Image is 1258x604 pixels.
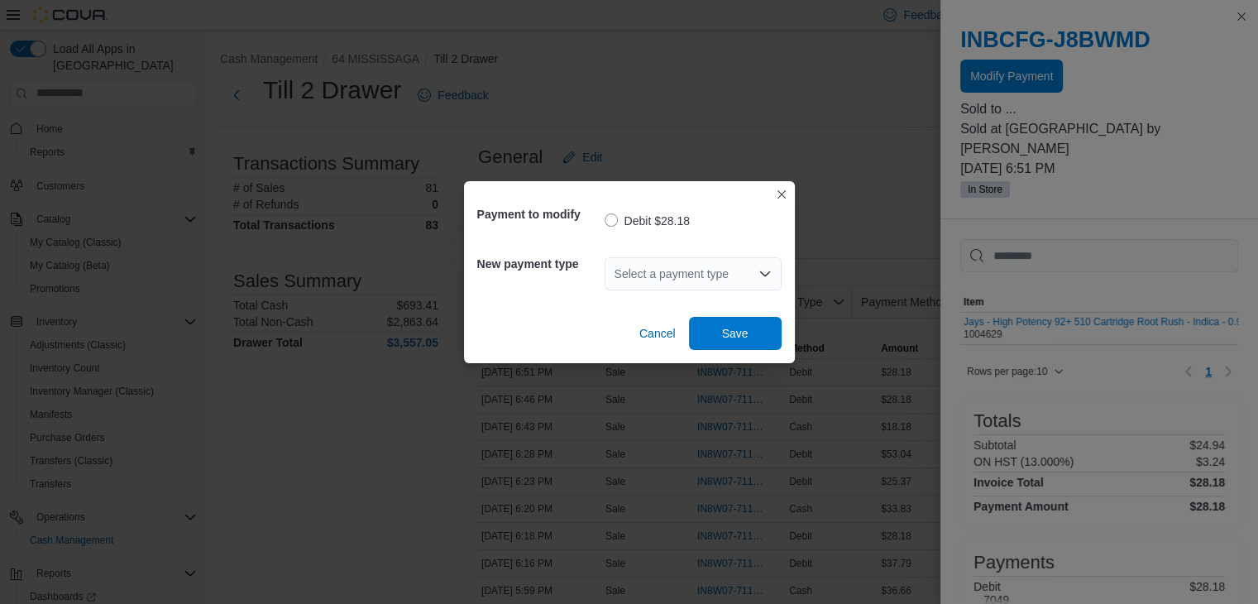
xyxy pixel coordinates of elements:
h5: New payment type [477,247,601,280]
label: Debit $28.18 [605,211,690,231]
h5: Payment to modify [477,198,601,231]
input: Accessible screen reader label [615,264,616,284]
button: Save [689,317,782,350]
button: Cancel [633,317,682,350]
span: Cancel [639,325,676,342]
button: Closes this modal window [772,185,792,204]
button: Open list of options [758,267,772,280]
span: Save [722,325,749,342]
